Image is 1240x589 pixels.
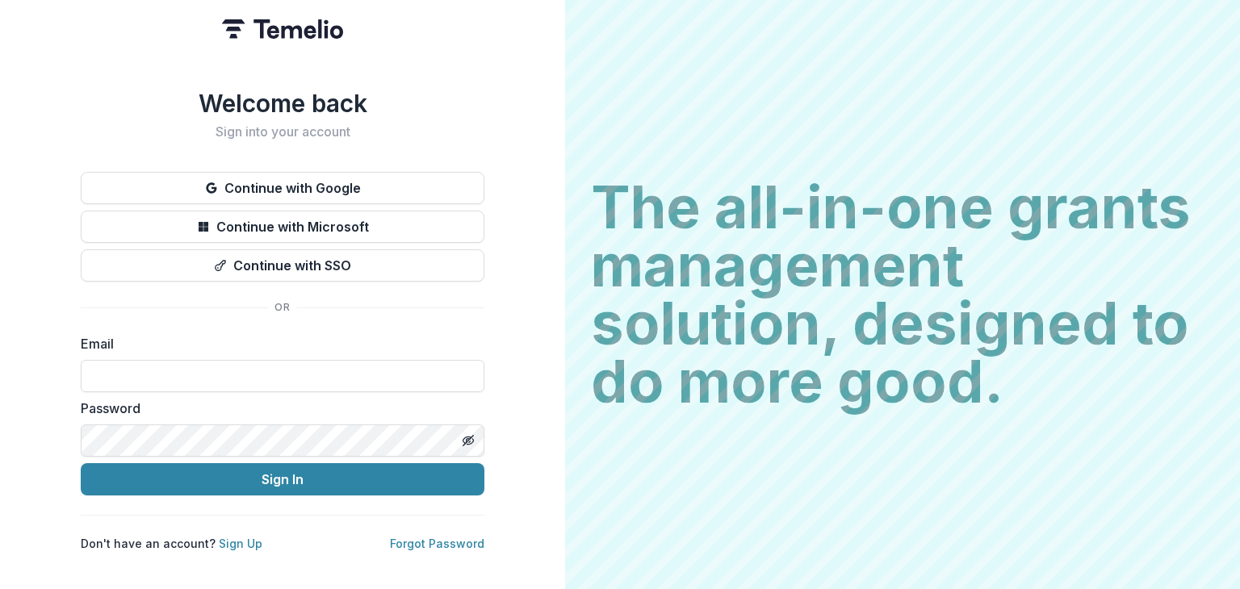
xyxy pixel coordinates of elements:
a: Sign Up [219,537,262,550]
button: Continue with Google [81,172,484,204]
button: Sign In [81,463,484,495]
h1: Welcome back [81,89,484,118]
h2: Sign into your account [81,124,484,140]
button: Continue with SSO [81,249,484,282]
button: Toggle password visibility [455,428,481,453]
img: Temelio [222,19,343,39]
button: Continue with Microsoft [81,211,484,243]
a: Forgot Password [390,537,484,550]
label: Password [81,399,475,418]
label: Email [81,334,475,353]
p: Don't have an account? [81,535,262,552]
